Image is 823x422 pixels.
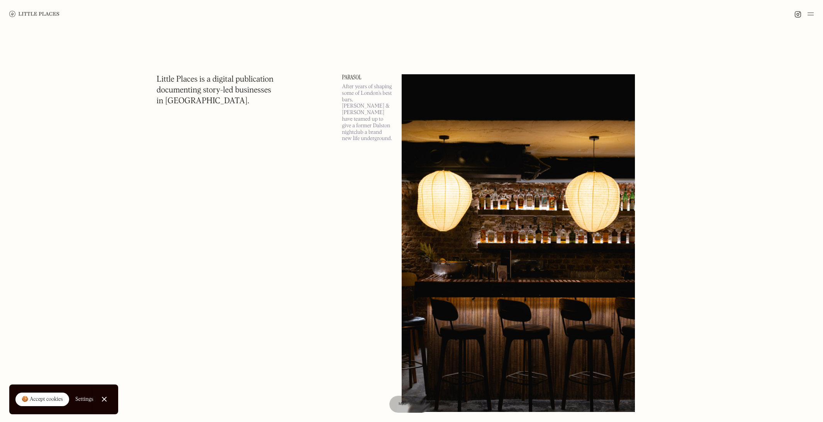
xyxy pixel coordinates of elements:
a: Parasol [342,74,392,80]
span: Map view [399,402,421,406]
a: Close Cookie Popup [97,391,112,407]
h1: Little Places is a digital publication documenting story-led businesses in [GEOGRAPHIC_DATA]. [157,74,274,107]
a: Map view [389,396,430,413]
img: Parasol [402,74,635,412]
a: Settings [75,391,93,408]
div: Settings [75,396,93,402]
div: 🍪 Accept cookies [22,396,63,403]
p: After years of shaping some of London’s best bars, [PERSON_NAME] & [PERSON_NAME] have teamed up t... [342,84,392,142]
a: 🍪 Accept cookies [15,393,69,407]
